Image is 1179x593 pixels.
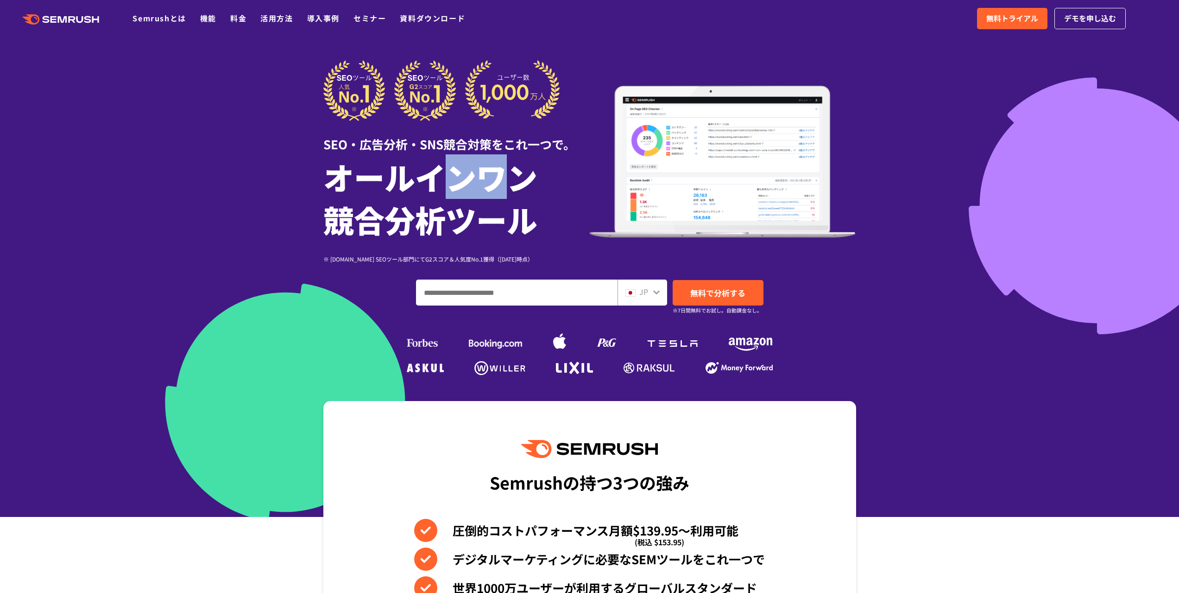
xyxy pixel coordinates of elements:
[414,548,765,571] li: デジタルマーケティングに必要なSEMツールをこれ一つで
[635,530,684,554] span: (税込 $153.95)
[673,306,762,315] small: ※7日間無料でお試し。自動課金なし。
[323,121,590,153] div: SEO・広告分析・SNS競合対策をこれ一つで。
[323,255,590,263] div: ※ [DOMAIN_NAME] SEOツール部門にてG2スコア＆人気度No.1獲得（[DATE]時点）
[690,287,745,299] span: 無料で分析する
[977,8,1047,29] a: 無料トライアル
[1064,13,1116,25] span: デモを申し込む
[200,13,216,24] a: 機能
[323,155,590,241] h1: オールインワン 競合分析ツール
[639,286,648,297] span: JP
[490,465,689,499] div: Semrushの持つ3つの強み
[230,13,246,24] a: 料金
[132,13,186,24] a: Semrushとは
[673,280,763,306] a: 無料で分析する
[307,13,340,24] a: 導入事例
[521,440,657,458] img: Semrush
[260,13,293,24] a: 活用方法
[416,280,617,305] input: ドメイン、キーワードまたはURLを入力してください
[353,13,386,24] a: セミナー
[986,13,1038,25] span: 無料トライアル
[400,13,465,24] a: 資料ダウンロード
[1054,8,1126,29] a: デモを申し込む
[414,519,765,542] li: 圧倒的コストパフォーマンス月額$139.95〜利用可能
